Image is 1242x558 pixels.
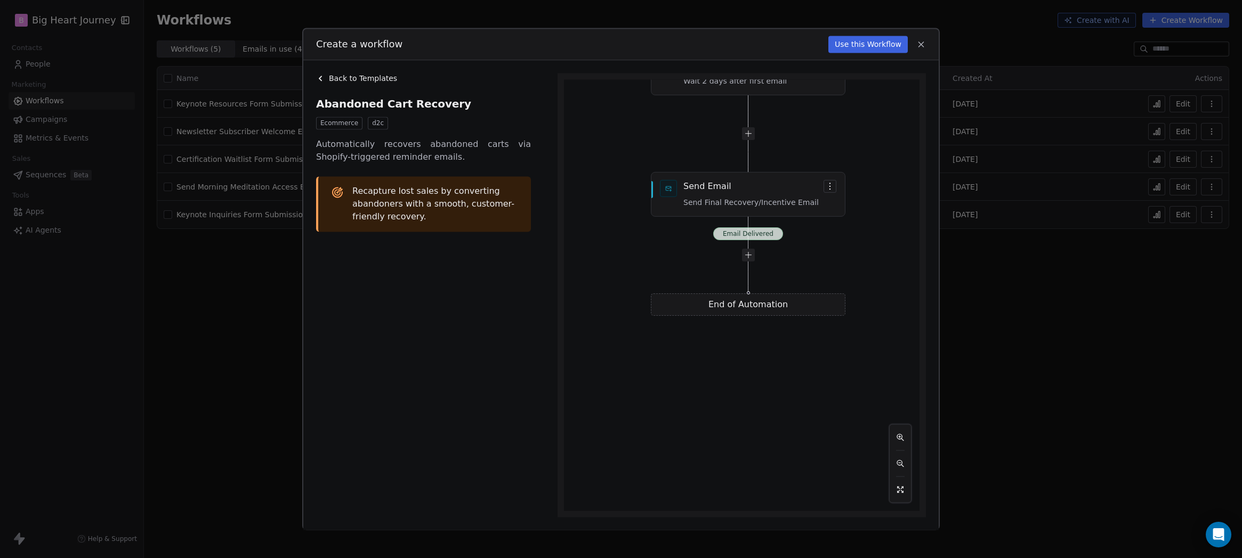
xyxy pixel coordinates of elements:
span: Recapture lost sales by converting abandoners with a smooth, customer-friendly recovery. [352,185,518,223]
span: Create a workflow [316,37,402,51]
span: Automatically recovers abandoned carts via Shopify-triggered reminder emails. [316,138,531,163]
span: Abandoned Cart Recovery [316,96,537,111]
span: d2c [368,117,388,129]
span: Back to Templates [329,73,397,84]
div: React Flow controls [889,424,912,503]
button: Use this Workflow [828,36,908,53]
div: Open Intercom Messenger [1206,522,1231,547]
span: Ecommerce [316,117,362,129]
